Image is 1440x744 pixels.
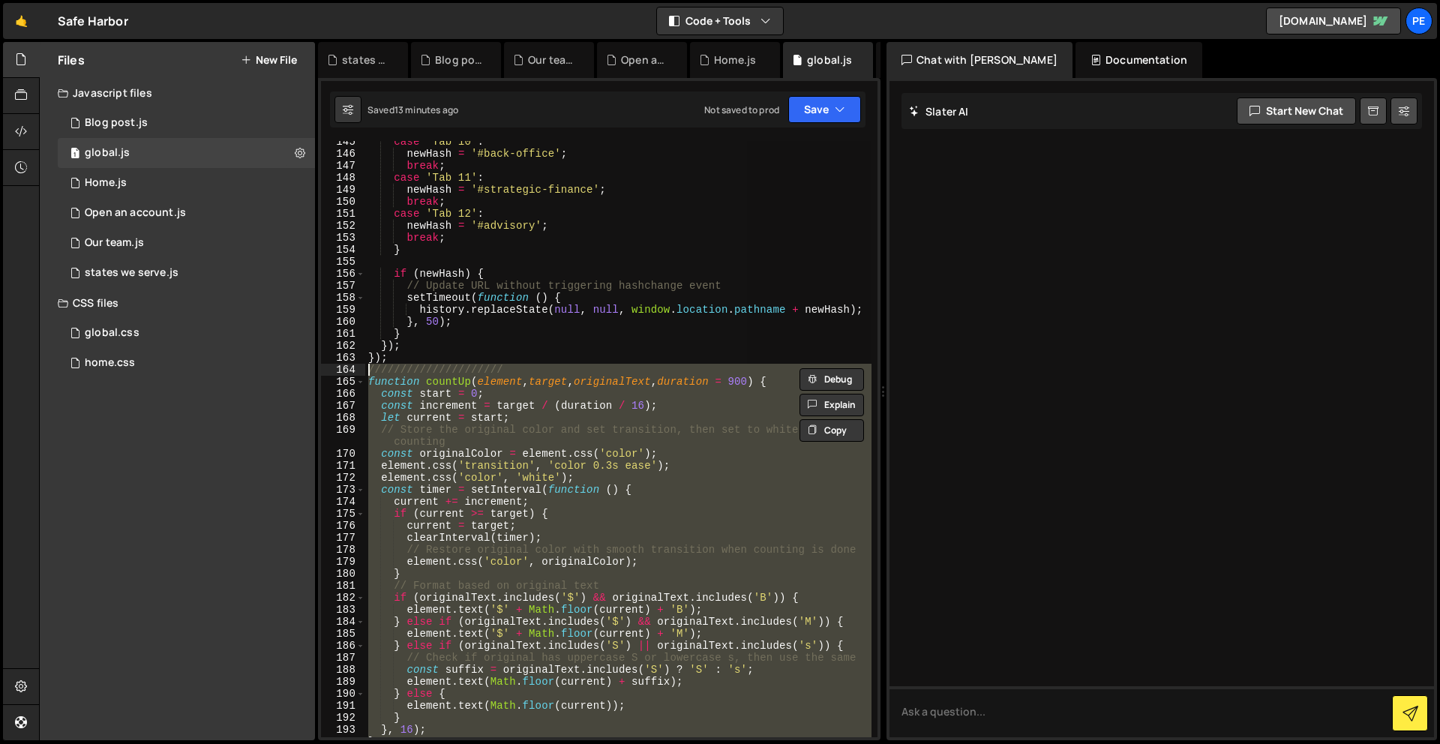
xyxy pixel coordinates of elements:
div: 183 [321,604,365,616]
div: 150 [321,196,365,208]
div: 147 [321,160,365,172]
div: 190 [321,688,365,700]
div: Javascript files [40,78,315,108]
div: Saved [367,103,458,116]
div: 13 minutes ago [394,103,458,116]
div: 173 [321,484,365,496]
button: Explain [799,394,864,416]
div: states we serve.js [342,52,390,67]
div: 156 [321,268,365,280]
div: 185 [321,628,365,640]
span: 1 [70,148,79,160]
div: 170 [321,448,365,460]
div: 146 [321,148,365,160]
div: Our team.js [85,236,144,250]
div: 159 [321,304,365,316]
div: global.css [85,326,139,340]
div: 16385/45146.css [58,348,315,378]
div: 187 [321,652,365,664]
div: Blog post.js [85,116,148,130]
div: 189 [321,676,365,688]
a: 🤙 [3,3,40,39]
div: 166 [321,388,365,400]
div: 158 [321,292,365,304]
button: Copy [799,419,864,442]
div: 193 [321,724,365,736]
a: Pe [1405,7,1432,34]
div: 148 [321,172,365,184]
div: 145 [321,136,365,148]
div: 162 [321,340,365,352]
div: Documentation [1075,42,1202,78]
div: Safe Harbor [58,12,128,30]
div: Chat with [PERSON_NAME] [886,42,1072,78]
a: [DOMAIN_NAME] [1266,7,1401,34]
div: states we serve.js [85,266,178,280]
div: 184 [321,616,365,628]
div: 16385/45136.js [58,198,315,228]
button: Save [788,96,861,123]
div: 186 [321,640,365,652]
div: 149 [321,184,365,196]
div: 164 [321,364,365,376]
div: 154 [321,244,365,256]
div: 171 [321,460,365,472]
div: Open an account.js [85,206,186,220]
div: 165 [321,376,365,388]
h2: Files [58,52,85,68]
div: CSS files [40,288,315,318]
div: 176 [321,520,365,532]
div: 153 [321,232,365,244]
div: 192 [321,712,365,724]
button: New File [241,54,297,66]
div: 16385/45478.js [58,138,315,168]
div: 167 [321,400,365,412]
div: 151 [321,208,365,220]
div: 16385/45995.js [58,258,315,288]
div: 163 [321,352,365,364]
div: 191 [321,700,365,712]
div: 180 [321,568,365,580]
div: global.js [807,52,852,67]
div: 175 [321,508,365,520]
div: 16385/45046.js [58,228,315,258]
div: Open an account.js [621,52,669,67]
div: home.css [85,356,135,370]
div: 155 [321,256,365,268]
div: 188 [321,664,365,676]
div: 172 [321,472,365,484]
div: 178 [321,544,365,556]
div: 160 [321,316,365,328]
h2: Slater AI [909,104,969,118]
div: 181 [321,580,365,592]
div: 16385/44326.js [58,168,315,198]
div: 16385/45865.js [58,108,315,138]
div: 152 [321,220,365,232]
div: 177 [321,532,365,544]
div: 157 [321,280,365,292]
button: Start new chat [1237,97,1356,124]
button: Code + Tools [657,7,783,34]
div: Home.js [714,52,756,67]
div: global.js [85,146,130,160]
div: 182 [321,592,365,604]
div: Our team.js [528,52,576,67]
button: Debug [799,368,864,391]
div: 168 [321,412,365,424]
div: Home.js [85,176,127,190]
div: Blog post.js [435,52,483,67]
div: 16385/45328.css [58,318,315,348]
div: 169 [321,424,365,448]
div: Not saved to prod [704,103,779,116]
div: 174 [321,496,365,508]
div: 179 [321,556,365,568]
div: 161 [321,328,365,340]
